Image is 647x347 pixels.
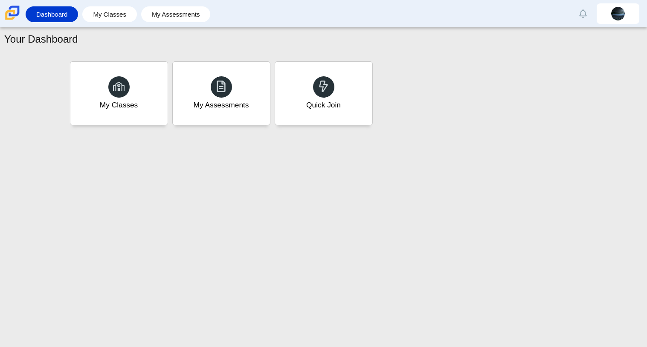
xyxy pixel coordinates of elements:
[172,61,270,125] a: My Assessments
[611,7,625,20] img: angel.mondragon.Q18F0h
[87,6,133,22] a: My Classes
[574,4,592,23] a: Alerts
[275,61,373,125] a: Quick Join
[4,32,78,46] h1: Your Dashboard
[70,61,168,125] a: My Classes
[194,100,249,110] div: My Assessments
[145,6,206,22] a: My Assessments
[100,100,138,110] div: My Classes
[306,100,341,110] div: Quick Join
[597,3,639,24] a: angel.mondragon.Q18F0h
[3,4,21,22] img: Carmen School of Science & Technology
[3,16,21,23] a: Carmen School of Science & Technology
[30,6,74,22] a: Dashboard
